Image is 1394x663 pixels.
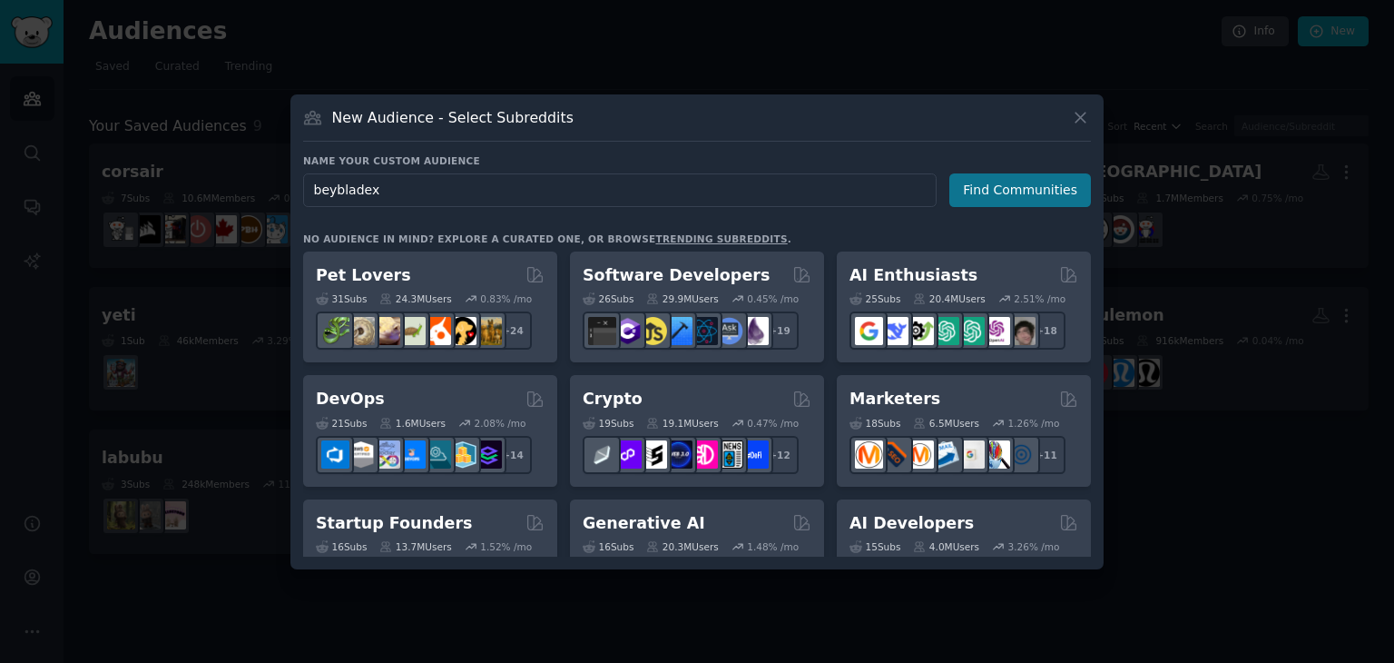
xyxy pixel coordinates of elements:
img: GoogleGeminiAI [855,317,883,345]
img: aws_cdk [448,440,476,469]
div: 2.51 % /mo [1014,292,1065,305]
img: content_marketing [855,440,883,469]
div: + 19 [761,312,799,350]
img: dogbreed [474,317,502,345]
h2: Startup Founders [316,512,472,535]
div: 3.26 % /mo [1008,540,1060,553]
div: 16 Sub s [583,540,633,553]
img: googleads [957,440,985,469]
img: learnjavascript [639,317,667,345]
div: 4.0M Users [913,540,979,553]
h3: New Audience - Select Subreddits [332,108,574,127]
div: 16 Sub s [316,540,367,553]
div: 13.7M Users [379,540,451,553]
div: 0.45 % /mo [747,292,799,305]
img: OnlineMarketing [1007,440,1036,469]
img: CryptoNews [715,440,743,469]
img: reactnative [690,317,718,345]
h2: Generative AI [583,512,705,535]
div: 1.52 % /mo [480,540,532,553]
img: AWS_Certified_Experts [347,440,375,469]
img: azuredevops [321,440,349,469]
div: 21 Sub s [316,417,367,430]
div: + 11 [1027,436,1065,474]
img: csharp [614,317,642,345]
a: trending subreddits [655,233,787,244]
img: defiblockchain [690,440,718,469]
img: DevOpsLinks [398,440,426,469]
div: 1.6M Users [379,417,446,430]
div: 24.3M Users [379,292,451,305]
div: 6.5M Users [913,417,979,430]
img: Emailmarketing [931,440,959,469]
img: AskComputerScience [715,317,743,345]
h2: Marketers [849,388,940,411]
div: + 12 [761,436,799,474]
img: leopardgeckos [372,317,400,345]
img: ethfinance [588,440,616,469]
img: ethstaker [639,440,667,469]
img: OpenAIDev [982,317,1010,345]
div: 31 Sub s [316,292,367,305]
input: Pick a short name, like "Digital Marketers" or "Movie-Goers" [303,173,937,207]
img: chatgpt_promptDesign [931,317,959,345]
div: 20.4M Users [913,292,985,305]
img: defi_ [741,440,769,469]
h2: Software Developers [583,264,770,287]
img: iOSProgramming [664,317,692,345]
h2: AI Developers [849,512,974,535]
div: 20.3M Users [646,540,718,553]
h2: Crypto [583,388,643,411]
img: chatgpt_prompts_ [957,317,985,345]
h2: AI Enthusiasts [849,264,977,287]
div: 19.1M Users [646,417,718,430]
div: + 24 [494,312,532,350]
img: herpetology [321,317,349,345]
div: 18 Sub s [849,417,900,430]
button: Find Communities [949,173,1091,207]
img: PetAdvice [448,317,476,345]
div: + 14 [494,436,532,474]
img: Docker_DevOps [372,440,400,469]
div: 15 Sub s [849,540,900,553]
div: 25 Sub s [849,292,900,305]
div: 0.47 % /mo [747,417,799,430]
div: + 18 [1027,312,1065,350]
img: ArtificalIntelligence [1007,317,1036,345]
img: AskMarketing [906,440,934,469]
h2: DevOps [316,388,385,411]
h2: Pet Lovers [316,264,411,287]
h3: Name your custom audience [303,154,1091,167]
img: turtle [398,317,426,345]
img: cockatiel [423,317,451,345]
div: 26 Sub s [583,292,633,305]
img: web3 [664,440,692,469]
img: DeepSeek [880,317,908,345]
div: 19 Sub s [583,417,633,430]
img: AItoolsCatalog [906,317,934,345]
div: 1.48 % /mo [747,540,799,553]
img: 0xPolygon [614,440,642,469]
img: PlatformEngineers [474,440,502,469]
img: MarketingResearch [982,440,1010,469]
img: bigseo [880,440,908,469]
img: platformengineering [423,440,451,469]
div: No audience in mind? Explore a curated one, or browse . [303,233,791,245]
div: 29.9M Users [646,292,718,305]
img: software [588,317,616,345]
div: 0.83 % /mo [480,292,532,305]
img: ballpython [347,317,375,345]
div: 1.26 % /mo [1008,417,1060,430]
img: elixir [741,317,769,345]
div: 2.08 % /mo [475,417,526,430]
